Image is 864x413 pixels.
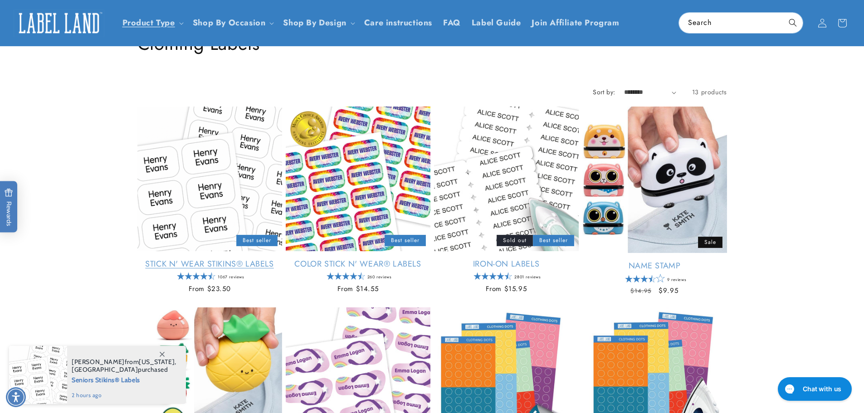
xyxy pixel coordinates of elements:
[472,18,521,28] span: Label Guide
[72,358,176,374] span: from , purchased
[532,18,619,28] span: Join Affiliate Program
[10,5,108,40] a: Label Land
[773,374,855,404] iframe: Gorgias live chat messenger
[582,261,727,271] a: Name Stamp
[283,17,346,29] a: Shop By Design
[434,259,579,269] a: Iron-On Labels
[139,358,175,366] span: [US_STATE]
[783,13,803,33] button: Search
[438,12,466,34] a: FAQ
[187,12,278,34] summary: Shop By Occasion
[6,387,26,407] div: Accessibility Menu
[122,17,175,29] a: Product Type
[359,12,438,34] a: Care instructions
[117,12,187,34] summary: Product Type
[72,374,176,385] span: Seniors Stikins® Labels
[692,87,727,97] span: 13 products
[14,9,104,37] img: Label Land
[466,12,527,34] a: Label Guide
[443,18,461,28] span: FAQ
[526,12,625,34] a: Join Affiliate Program
[278,12,358,34] summary: Shop By Design
[72,391,176,399] span: 2 hours ago
[286,259,430,269] a: Color Stick N' Wear® Labels
[364,18,432,28] span: Care instructions
[7,340,115,368] iframe: Sign Up via Text for Offers
[72,365,138,374] span: [GEOGRAPHIC_DATA]
[137,32,727,55] h1: Clothing Labels
[137,259,282,269] a: Stick N' Wear Stikins® Labels
[5,188,13,226] span: Rewards
[593,87,615,97] label: Sort by:
[193,18,266,28] span: Shop By Occasion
